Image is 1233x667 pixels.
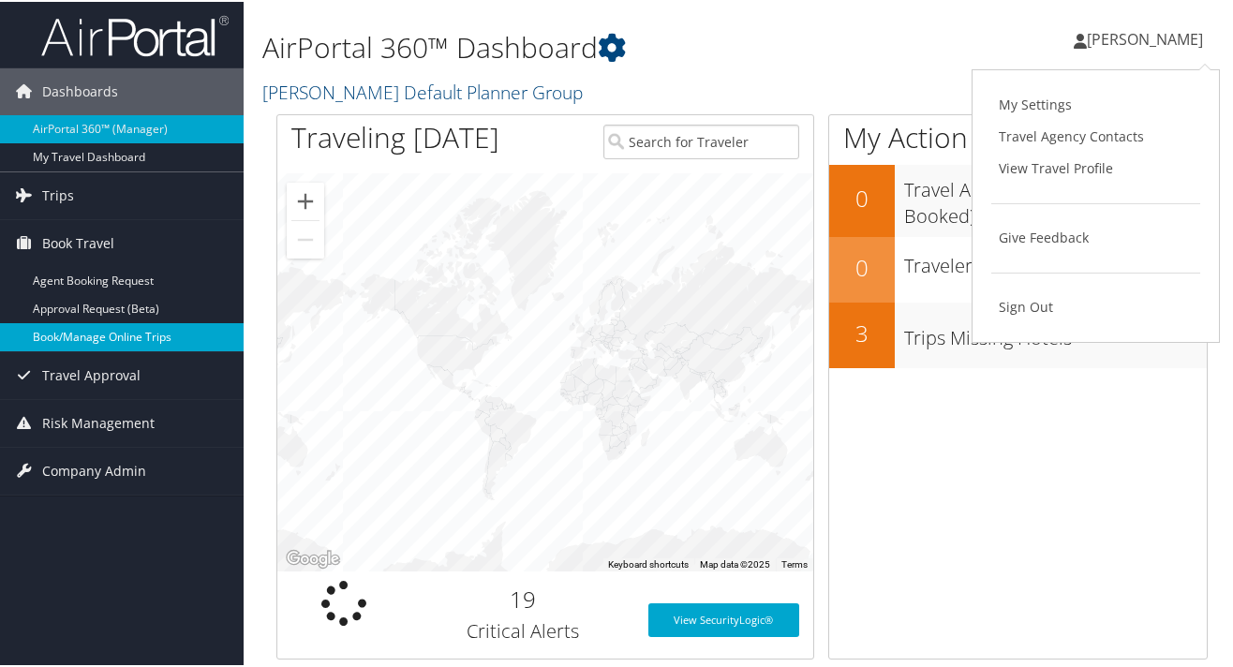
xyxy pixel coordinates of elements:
[829,250,895,282] h2: 0
[603,123,798,157] input: Search for Traveler
[42,350,141,397] span: Travel Approval
[42,398,155,445] span: Risk Management
[291,116,499,156] h1: Traveling [DATE]
[991,87,1200,119] a: My Settings
[829,316,895,348] h2: 3
[781,557,808,568] a: Terms (opens in new tab)
[829,301,1207,366] a: 3Trips Missing Hotels
[42,170,74,217] span: Trips
[287,181,324,218] button: Zoom in
[991,151,1200,183] a: View Travel Profile
[904,314,1207,349] h3: Trips Missing Hotels
[42,446,146,493] span: Company Admin
[700,557,770,568] span: Map data ©2025
[42,218,114,265] span: Book Travel
[41,12,229,56] img: airportal-logo.png
[608,556,689,570] button: Keyboard shortcuts
[1087,27,1203,48] span: [PERSON_NAME]
[904,166,1207,228] h3: Travel Approvals Pending (Advisor Booked)
[904,242,1207,277] h3: Travelers Need Help (Safety Check)
[425,616,620,643] h3: Critical Alerts
[262,78,587,103] a: [PERSON_NAME] Default Planner Group
[991,220,1200,252] a: Give Feedback
[262,26,902,66] h1: AirPortal 360™ Dashboard
[829,235,1207,301] a: 0Travelers Need Help (Safety Check)
[648,601,799,635] a: View SecurityLogic®
[991,289,1200,321] a: Sign Out
[991,119,1200,151] a: Travel Agency Contacts
[829,181,895,213] h2: 0
[282,545,344,570] img: Google
[829,163,1207,235] a: 0Travel Approvals Pending (Advisor Booked)
[425,582,620,614] h2: 19
[1074,9,1222,66] a: [PERSON_NAME]
[829,116,1207,156] h1: My Action Items
[287,219,324,257] button: Zoom out
[282,545,344,570] a: Open this area in Google Maps (opens a new window)
[42,67,118,113] span: Dashboards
